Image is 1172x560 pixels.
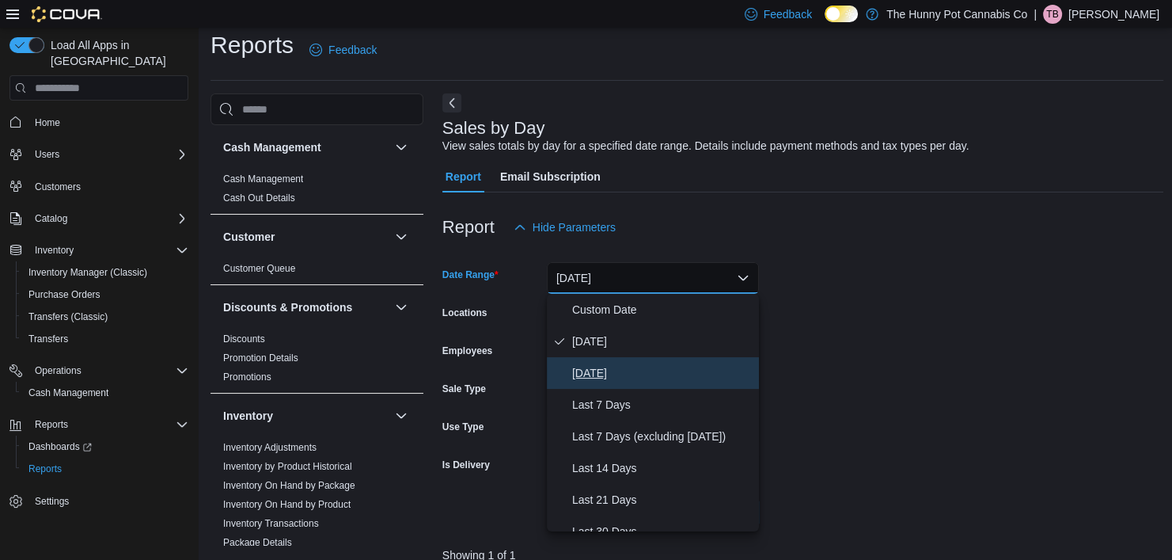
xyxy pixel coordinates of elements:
a: Dashboards [22,437,98,456]
h1: Reports [211,29,294,61]
a: Feedback [303,34,383,66]
button: Users [3,143,195,166]
span: [DATE] [572,332,753,351]
button: Next [442,93,461,112]
span: Inventory by Product Historical [223,460,352,473]
a: Dashboards [16,436,195,458]
span: Reports [35,418,68,431]
a: Inventory On Hand by Product [223,499,351,510]
span: Transfers [22,330,188,349]
span: Cash Management [22,383,188,402]
span: Cash Out Details [223,192,295,204]
button: Reports [16,458,195,480]
span: Reports [22,459,188,478]
span: Transfers (Classic) [22,307,188,326]
div: Discounts & Promotions [211,330,423,393]
span: [DATE] [572,364,753,383]
span: Reports [28,463,62,475]
button: Users [28,145,66,164]
button: Discounts & Promotions [392,298,411,317]
label: Locations [442,307,487,319]
a: Home [28,113,66,132]
span: Inventory On Hand by Package [223,479,355,492]
span: Reports [28,415,188,434]
span: Promotion Details [223,352,298,364]
span: Last 21 Days [572,490,753,509]
button: Reports [28,415,74,434]
div: Select listbox [547,294,759,531]
span: Inventory Transactions [223,517,319,530]
button: Cash Management [16,382,195,404]
button: [DATE] [547,262,759,294]
span: Transfers (Classic) [28,310,108,323]
a: Customer Queue [223,263,295,274]
span: Purchase Orders [22,285,188,304]
h3: Report [442,218,495,237]
label: Sale Type [442,383,486,395]
img: Cova [32,6,102,22]
div: Customer [211,259,423,284]
span: Last 14 Days [572,459,753,478]
a: Cash Management [223,173,303,185]
div: Cash Management [211,170,423,214]
span: Cash Management [223,173,303,185]
span: Last 7 Days [572,395,753,414]
button: Transfers [16,328,195,350]
span: Catalog [28,209,188,228]
span: Customers [35,181,81,193]
span: Feedback [328,42,377,58]
h3: Sales by Day [442,119,545,138]
p: | [1034,5,1037,24]
a: Inventory On Hand by Package [223,480,355,491]
div: View sales totals by day for a specified date range. Details include payment methods and tax type... [442,138,969,154]
span: Purchase Orders [28,288,101,301]
a: Inventory by Product Historical [223,461,352,472]
button: Home [3,110,195,133]
span: Catalog [35,212,67,225]
button: Inventory Manager (Classic) [16,261,195,284]
button: Customers [3,175,195,198]
a: Discounts [223,333,265,345]
h3: Cash Management [223,139,321,155]
span: Inventory Adjustments [223,441,317,454]
span: Custom Date [572,300,753,319]
button: Cash Management [392,138,411,157]
span: Inventory [28,241,188,260]
span: Cash Management [28,387,108,399]
span: Inventory Manager (Classic) [28,266,147,279]
h3: Customer [223,229,275,245]
span: Users [28,145,188,164]
span: Customers [28,177,188,196]
span: Feedback [764,6,812,22]
label: Use Type [442,421,484,433]
a: Transfers (Classic) [22,307,114,326]
button: Cash Management [223,139,389,155]
button: Transfers (Classic) [16,306,195,328]
a: Promotion Details [223,352,298,364]
button: Operations [3,360,195,382]
span: Email Subscription [500,161,601,192]
button: Inventory [223,408,389,424]
a: Customers [28,177,87,196]
button: Purchase Orders [16,284,195,306]
span: Customer Queue [223,262,295,275]
span: Promotions [223,371,271,383]
span: Inventory Manager (Classic) [22,263,188,282]
button: Catalog [3,208,195,230]
span: Dashboards [22,437,188,456]
span: Settings [35,495,69,508]
button: Catalog [28,209,74,228]
span: Dashboards [28,440,92,453]
span: Last 30 Days [572,522,753,541]
a: Cash Management [22,383,115,402]
span: Home [28,112,188,131]
h3: Discounts & Promotions [223,299,352,315]
span: Last 7 Days (excluding [DATE]) [572,427,753,446]
h3: Inventory [223,408,273,424]
span: Operations [35,364,82,377]
a: Inventory Manager (Classic) [22,263,154,282]
span: Discounts [223,333,265,345]
button: Reports [3,413,195,436]
label: Date Range [442,269,499,281]
a: Reports [22,459,68,478]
